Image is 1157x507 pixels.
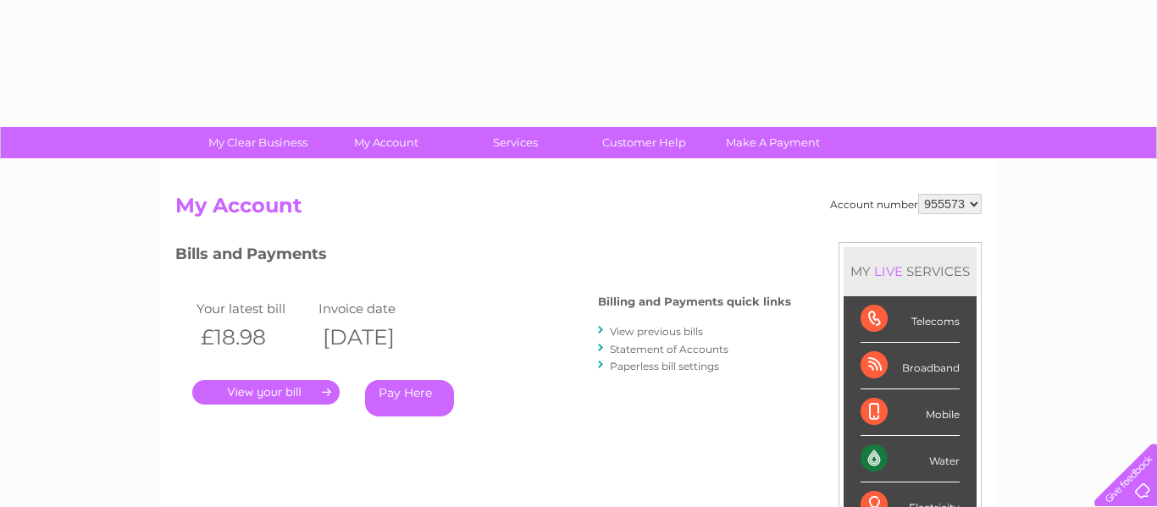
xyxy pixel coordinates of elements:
a: Paperless bill settings [610,360,719,372]
th: [DATE] [314,320,436,355]
a: Make A Payment [703,127,843,158]
a: My Account [317,127,457,158]
div: Broadband [861,343,960,389]
h2: My Account [175,194,982,226]
th: £18.98 [192,320,314,355]
a: Customer Help [574,127,714,158]
a: Statement of Accounts [610,343,728,355]
h3: Bills and Payments [175,242,791,272]
a: My Clear Business [188,127,328,158]
div: Account number [830,194,982,214]
div: Telecoms [861,296,960,343]
div: Mobile [861,389,960,436]
a: Pay Here [365,380,454,416]
td: Invoice date [314,297,436,320]
a: View previous bills [610,325,703,338]
div: LIVE [871,263,906,279]
a: . [192,380,340,405]
td: Your latest bill [192,297,314,320]
h4: Billing and Payments quick links [598,295,791,308]
div: MY SERVICES [844,247,977,295]
div: Water [861,436,960,482]
a: Services [446,127,585,158]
